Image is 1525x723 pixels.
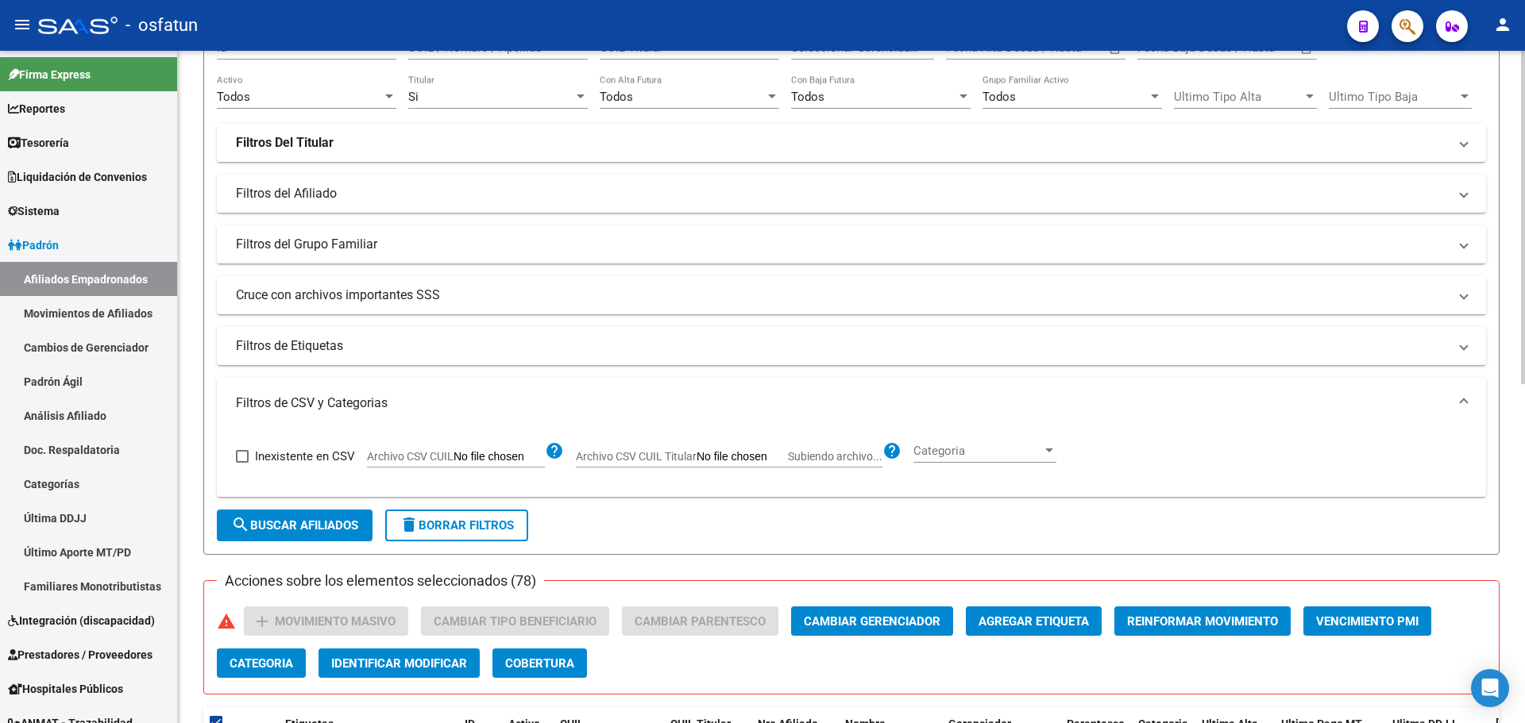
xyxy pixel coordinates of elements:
span: Agregar Etiqueta [979,614,1089,629]
span: Reportes [8,100,65,117]
button: Open calendar [1106,40,1125,58]
mat-expansion-panel-header: Filtros Del Titular [217,124,1486,162]
span: Liquidación de Convenios [8,168,147,186]
span: - osfatun [125,8,198,43]
mat-icon: search [231,515,250,534]
mat-expansion-panel-header: Filtros de Etiquetas [217,327,1486,365]
input: Archivo CSV CUIL TitularSubiendo archivo... [697,450,788,464]
button: Cobertura [492,648,587,678]
span: Cambiar Parentesco [635,614,766,629]
button: Identificar Modificar [319,648,480,678]
mat-panel-title: Filtros del Afiliado [236,185,1448,202]
button: Reinformar Movimiento [1114,606,1291,636]
span: Reinformar Movimiento [1127,614,1278,629]
span: Inexistente en CSV [255,447,355,466]
mat-icon: menu [13,15,32,34]
button: Vencimiento PMI [1303,606,1431,636]
button: Open calendar [1298,40,1316,58]
mat-panel-title: Filtros del Grupo Familiar [236,236,1448,253]
mat-icon: add [253,612,272,631]
input: Archivo CSV CUIL [454,450,545,464]
div: Filtros de CSV y Categorias [217,429,1486,497]
div: Open Intercom Messenger [1471,669,1509,707]
span: Firma Express [8,66,91,83]
mat-icon: help [545,441,564,460]
span: Buscar Afiliados [231,518,358,533]
span: Padrón [8,237,59,254]
span: Prestadores / Proveedores [8,646,152,663]
span: Sistema [8,202,60,220]
button: Buscar Afiliados [217,510,373,541]
span: Archivo CSV CUIL [367,450,454,463]
span: Cobertura [505,656,574,671]
span: Todos [791,90,824,104]
button: Categoria [217,648,306,678]
mat-expansion-panel-header: Cruce con archivos importantes SSS [217,276,1486,314]
button: Cambiar Tipo Beneficiario [421,606,609,636]
button: Movimiento Masivo [244,606,408,636]
mat-panel-title: Filtros de CSV y Categorias [236,394,1448,412]
span: Categoria [913,444,1042,458]
button: Cambiar Gerenciador [791,606,953,636]
h3: Acciones sobre los elementos seleccionados (78) [217,570,544,592]
span: Subiendo archivo... [788,450,882,463]
span: Cambiar Tipo Beneficiario [434,614,596,629]
span: Movimiento Masivo [275,614,396,629]
span: Todos [217,90,250,104]
span: Ultimo Tipo Alta [1174,90,1303,104]
span: Integración (discapacidad) [8,612,155,629]
span: Cambiar Gerenciador [804,614,940,629]
mat-expansion-panel-header: Filtros de CSV y Categorias [217,378,1486,429]
span: Categoria [230,656,293,671]
span: Identificar Modificar [331,656,467,671]
span: Vencimiento PMI [1316,614,1419,629]
span: Si [408,90,419,104]
mat-panel-title: Filtros de Etiquetas [236,337,1448,355]
button: Cambiar Parentesco [622,606,778,636]
span: Todos [983,90,1016,104]
mat-icon: warning [217,612,236,631]
span: Borrar Filtros [400,518,514,533]
button: Agregar Etiqueta [966,606,1102,636]
span: Hospitales Públicos [8,680,123,698]
span: Todos [600,90,633,104]
mat-expansion-panel-header: Filtros del Grupo Familiar [217,225,1486,263]
mat-icon: person [1493,15,1512,34]
mat-panel-title: Cruce con archivos importantes SSS [236,287,1448,304]
span: Tesorería [8,134,69,152]
mat-expansion-panel-header: Filtros del Afiliado [217,175,1486,213]
strong: Filtros Del Titular [236,134,334,152]
button: Borrar Filtros [385,510,528,541]
span: Ultimo Tipo Baja [1329,90,1457,104]
mat-icon: help [882,441,901,460]
span: Archivo CSV CUIL Titular [576,450,697,463]
mat-icon: delete [400,515,419,534]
